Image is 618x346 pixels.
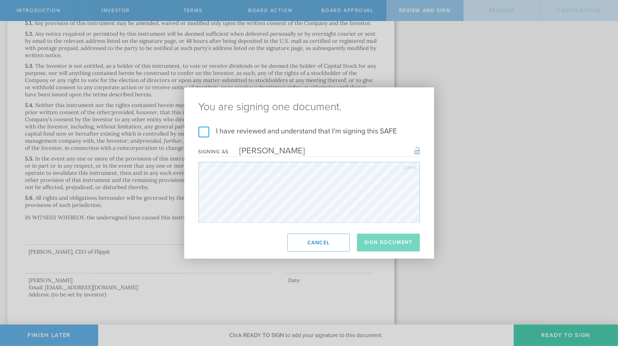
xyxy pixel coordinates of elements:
[582,290,618,325] iframe: Chat Widget
[229,146,305,156] div: [PERSON_NAME]
[199,149,229,155] div: Signing as
[357,234,420,251] button: Sign Document
[287,234,350,251] button: Cancel
[199,127,420,136] label: I have reviewed and understand that I'm signing this SAFE
[199,102,420,112] ng-pluralize: You are signing one document.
